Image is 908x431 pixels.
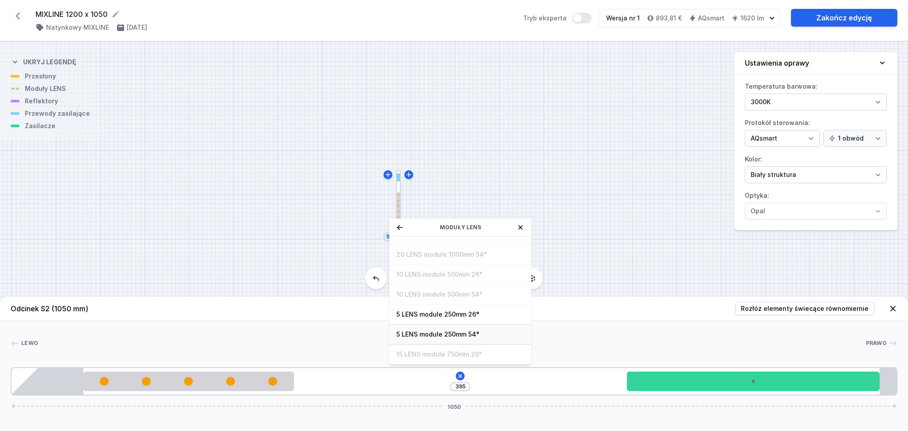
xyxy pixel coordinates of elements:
[444,404,465,409] span: 1050
[454,370,466,382] button: Dodaj element
[745,152,887,183] label: Kolor:
[745,188,887,219] label: Optyka:
[453,383,467,390] input: Wymiar [mm]
[745,130,820,147] select: Protokół sterowania:
[740,14,764,23] h4: 1620 lm
[83,372,294,391] div: 5 LENS module 250mm 54°
[866,340,887,347] span: Prawo
[572,13,591,24] button: Tryb eksperta
[11,303,88,314] h4: Odcinek S2
[35,9,513,20] form: MIXLINE 1200 x 1050
[523,13,591,24] label: Tryb eksperta
[21,340,38,347] span: Lewo
[627,372,880,391] div: DALI Driver - up to 35W
[745,203,887,219] select: Optyka:
[440,224,481,231] span: Moduły LENS
[698,14,724,23] h4: AQsmart
[127,23,147,32] h4: [DATE]
[745,79,887,110] label: Temperatura barwowa:
[396,224,403,231] button: Wróć do listy kategorii
[23,58,76,67] h4: Ukryj legendę
[734,52,897,74] button: Ustawienia oprawy
[791,9,897,27] a: Zakończ edycję
[656,14,682,23] h4: 893,81 €
[741,304,869,313] span: Rozłóż elementy świecące równomiernie
[396,310,524,319] span: 5 LENS module 250mm 26°
[745,166,887,183] select: Kolor:
[396,330,524,339] span: 5 LENS module 250mm 54°
[606,14,640,23] div: Wersja nr 1
[517,224,524,231] button: Zamknij okno
[745,116,887,147] label: Protokół sterowania:
[11,51,76,72] button: Ukryj legendę
[111,10,120,19] button: Edytuj nazwę projektu
[735,302,874,315] button: Rozłóż elementy świecące równomiernie
[823,130,887,147] select: Protokół sterowania:
[599,9,780,27] button: Wersja nr 1893,81 €AQsmart1620 lm
[745,94,887,110] select: Temperatura barwowa:
[46,23,109,32] h4: Natynkowy MIXLINE
[51,304,88,313] span: (1050 mm)
[745,58,809,68] h4: Ustawienia oprawy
